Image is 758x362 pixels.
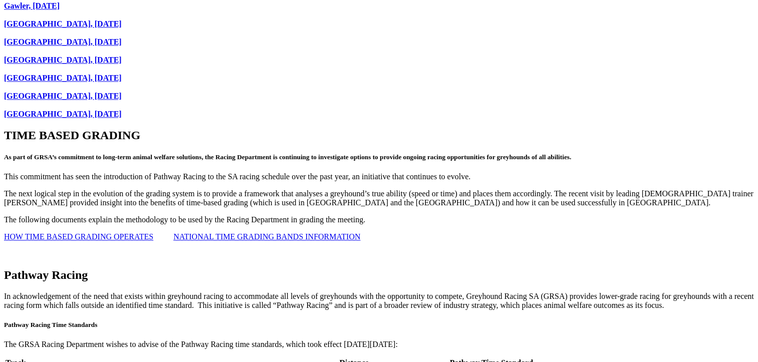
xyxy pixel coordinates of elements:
h2: TIME BASED GRADING [4,129,754,142]
p: The following documents explain the methodology to be used by the Racing Department in grading th... [4,215,754,224]
a: [GEOGRAPHIC_DATA], [DATE] [4,74,122,82]
h2: Pathway Racing [4,268,754,282]
a: [GEOGRAPHIC_DATA], [DATE] [4,110,122,118]
h5: Pathway Racing Time Standards [4,321,754,329]
a: [GEOGRAPHIC_DATA], [DATE] [4,56,122,64]
p: The GRSA Racing Department wishes to advise of the Pathway Racing time standards, which took effe... [4,340,754,349]
p: This commitment has seen the introduction of Pathway Racing to the SA racing schedule over the pa... [4,172,754,181]
p: The next logical step in the evolution of the grading system is to provide a framework that analy... [4,189,754,207]
strong: As part of GRSA’s commitment to long-term animal welfare solutions, the Racing Department is cont... [4,153,571,161]
a: [GEOGRAPHIC_DATA], [DATE] [4,20,122,28]
a: NATIONAL TIME GRADING BANDS INFORMATION [173,232,360,241]
a: Gawler, [DATE] [4,2,60,10]
a: [GEOGRAPHIC_DATA], [DATE] [4,38,122,46]
a: HOW TIME BASED GRADING OPERATES [4,232,153,241]
p: In acknowledgement of the need that exists within greyhound racing to accommodate all levels of g... [4,292,754,310]
a: [GEOGRAPHIC_DATA], [DATE] [4,92,122,100]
